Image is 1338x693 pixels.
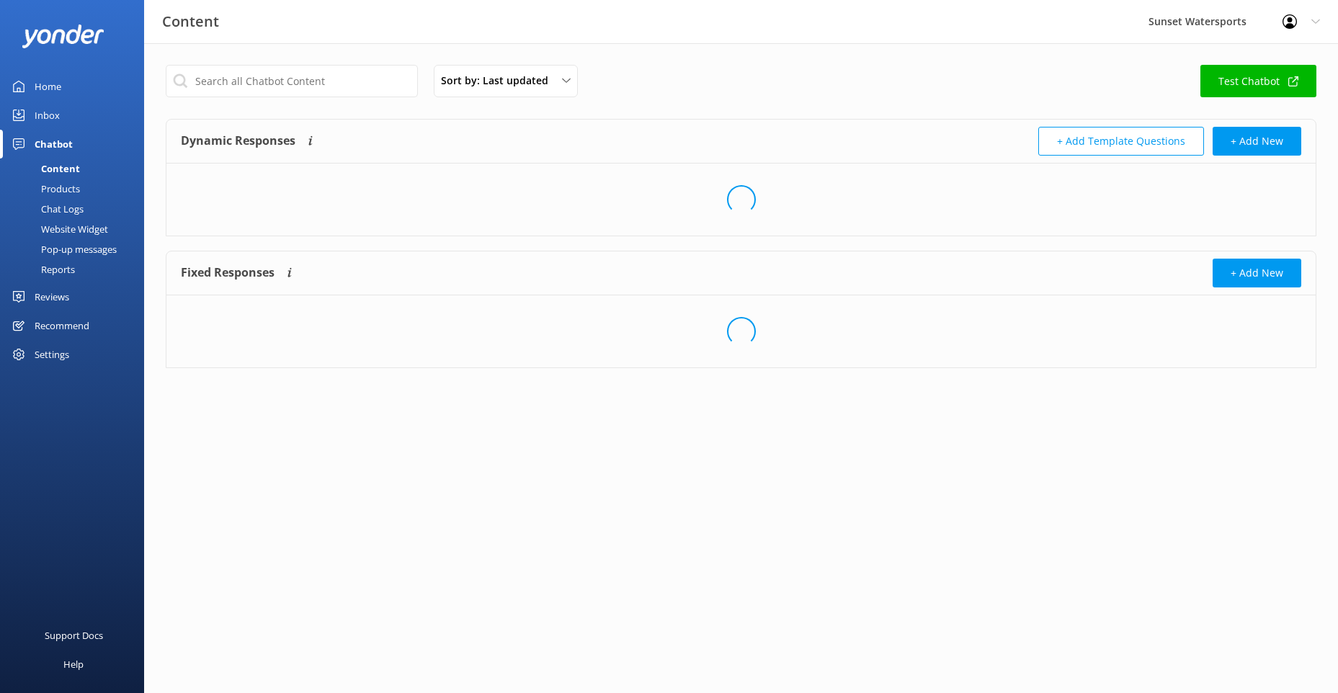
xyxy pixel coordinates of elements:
input: Search all Chatbot Content [166,65,418,97]
div: Help [63,650,84,679]
img: yonder-white-logo.png [22,24,104,48]
a: Products [9,179,144,199]
a: Reports [9,259,144,280]
div: Settings [35,340,69,369]
div: Recommend [35,311,89,340]
div: Pop-up messages [9,239,117,259]
button: + Add New [1213,127,1301,156]
a: Content [9,158,144,179]
div: Support Docs [45,621,103,650]
div: Inbox [35,101,60,130]
div: Reports [9,259,75,280]
div: Products [9,179,80,199]
h4: Dynamic Responses [181,127,295,156]
div: Chat Logs [9,199,84,219]
h3: Content [162,10,219,33]
div: Chatbot [35,130,73,158]
a: Chat Logs [9,199,144,219]
a: Website Widget [9,219,144,239]
button: + Add New [1213,259,1301,287]
div: Home [35,72,61,101]
h4: Fixed Responses [181,259,275,287]
a: Pop-up messages [9,239,144,259]
a: Test Chatbot [1200,65,1316,97]
div: Content [9,158,80,179]
button: + Add Template Questions [1038,127,1204,156]
span: Sort by: Last updated [441,73,557,89]
div: Reviews [35,282,69,311]
div: Website Widget [9,219,108,239]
